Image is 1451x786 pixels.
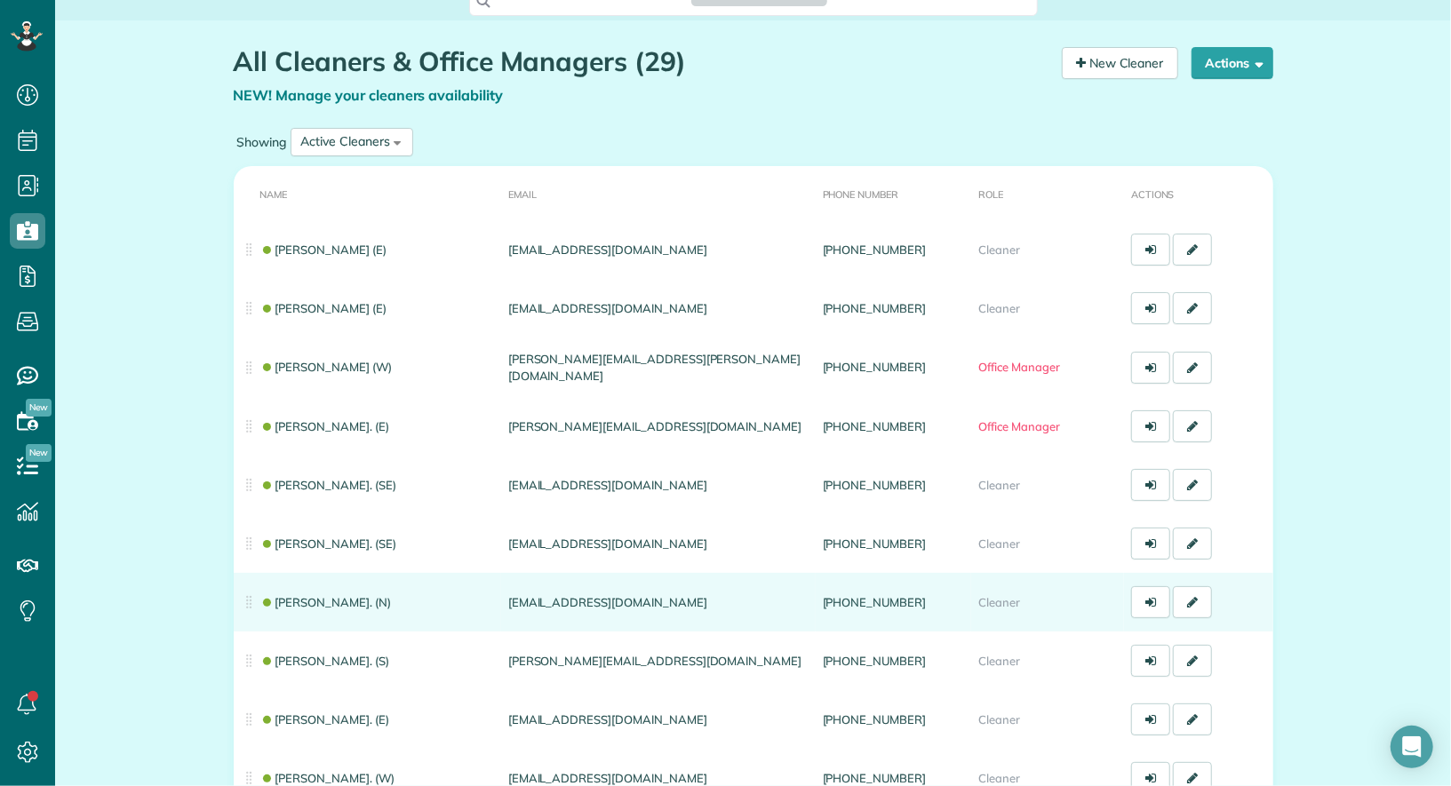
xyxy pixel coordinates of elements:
a: [PHONE_NUMBER] [823,301,926,315]
span: Cleaner [978,654,1020,668]
a: [PERSON_NAME]. (S) [260,654,389,668]
th: Email [501,166,816,220]
a: New Cleaner [1062,47,1178,79]
td: [EMAIL_ADDRESS][DOMAIN_NAME] [501,514,816,573]
button: Actions [1192,47,1273,79]
span: Cleaner [978,301,1020,315]
a: [PHONE_NUMBER] [823,360,926,374]
span: Office Manager [978,419,1059,433]
a: NEW! Manage your cleaners availability [234,86,504,104]
span: Cleaner [978,242,1020,257]
td: [EMAIL_ADDRESS][DOMAIN_NAME] [501,279,816,337]
a: [PERSON_NAME]. (E) [260,712,389,726]
a: [PERSON_NAME] (E) [260,301,387,315]
div: Open Intercom Messenger [1391,726,1433,768]
th: Name [234,166,501,220]
span: Cleaner [978,478,1020,492]
a: [PERSON_NAME] (W) [260,360,392,374]
a: [PHONE_NUMBER] [823,536,926,551]
a: [PERSON_NAME]. (SE) [260,536,396,551]
a: [PHONE_NUMBER] [823,242,926,257]
a: [PHONE_NUMBER] [823,771,926,785]
a: [PERSON_NAME]. (SE) [260,478,396,492]
a: [PHONE_NUMBER] [823,654,926,668]
td: [EMAIL_ADDRESS][DOMAIN_NAME] [501,573,816,631]
a: [PHONE_NUMBER] [823,419,926,433]
label: Showing [234,133,291,151]
span: Office Manager [978,360,1059,374]
div: Active Cleaners [301,132,390,151]
th: Phone number [816,166,972,220]
h1: All Cleaners & Office Managers (29) [234,47,1048,76]
a: [PHONE_NUMBER] [823,595,926,609]
span: Cleaner [978,536,1020,551]
th: Role [971,166,1124,220]
td: [PERSON_NAME][EMAIL_ADDRESS][PERSON_NAME][DOMAIN_NAME] [501,337,816,397]
a: [PERSON_NAME]. (N) [260,595,391,609]
td: [EMAIL_ADDRESS][DOMAIN_NAME] [501,690,816,749]
span: New [26,444,52,462]
span: New [26,399,52,417]
td: [EMAIL_ADDRESS][DOMAIN_NAME] [501,456,816,514]
span: Cleaner [978,595,1020,609]
span: Cleaner [978,712,1020,726]
td: [PERSON_NAME][EMAIL_ADDRESS][DOMAIN_NAME] [501,397,816,456]
a: [PHONE_NUMBER] [823,478,926,492]
a: [PERSON_NAME] (E) [260,242,387,257]
a: [PERSON_NAME]. (W) [260,771,395,785]
th: Actions [1124,166,1273,220]
a: [PERSON_NAME]. (E) [260,419,389,433]
td: [PERSON_NAME][EMAIL_ADDRESS][DOMAIN_NAME] [501,631,816,690]
a: [PHONE_NUMBER] [823,712,926,726]
span: Cleaner [978,771,1020,785]
td: [EMAIL_ADDRESS][DOMAIN_NAME] [501,220,816,279]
